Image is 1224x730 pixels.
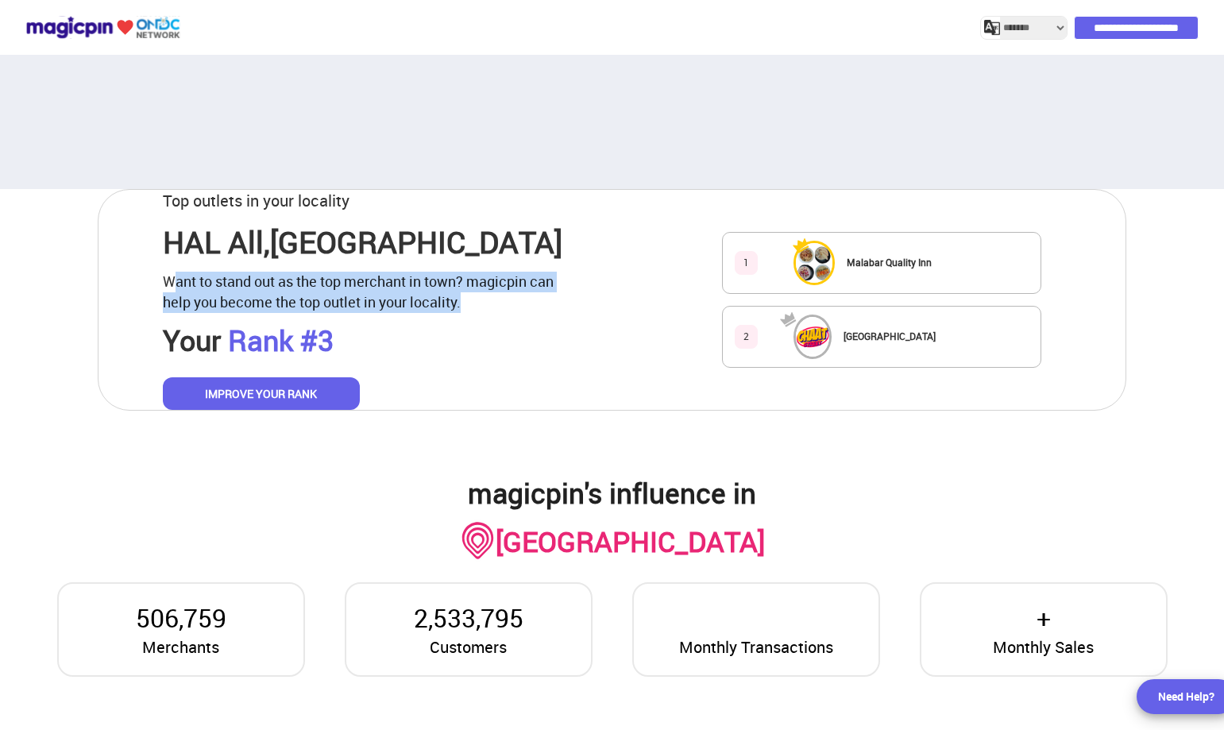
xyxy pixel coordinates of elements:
[163,272,573,312] p: Want to stand out as the top merchant in town? magicpin can help you become the top outlet in you...
[796,317,830,357] img: Chaat Street
[796,243,833,283] img: Malabar Quality Inn
[460,519,496,562] img: location-icon
[792,237,810,254] img: ReportCrownFirst.00f3996a.svg
[679,636,833,659] span: Monthly Transactions
[735,251,758,274] div: 1
[780,311,807,328] img: ReportCrownSecond.b01e5235.svg
[496,523,765,560] h2: [GEOGRAPHIC_DATA]
[430,636,507,659] span: Customers
[847,256,932,268] span: Malabar Quality Inn
[163,190,349,213] p: Top outlets in your locality
[1037,600,1051,636] span: +
[460,474,765,512] h2: magicpin's influence in
[163,221,562,264] p: HAL All , [GEOGRAPHIC_DATA]
[228,321,334,359] span: Rank #3
[414,600,523,636] p: 2,533,795
[136,600,226,636] p: 506,759
[142,636,219,659] span: Merchants
[735,325,758,348] div: 2
[993,636,1094,659] span: Monthly Sales
[163,377,360,411] button: IMPROVE YOUR RANK
[984,20,1000,36] img: j2MGCQAAAABJRU5ErkJggg==
[163,321,221,359] span: Your
[25,14,180,41] img: ondc-logo-new-small.8a59708e.svg
[844,330,936,342] span: [GEOGRAPHIC_DATA]
[1158,689,1214,705] div: Need Help?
